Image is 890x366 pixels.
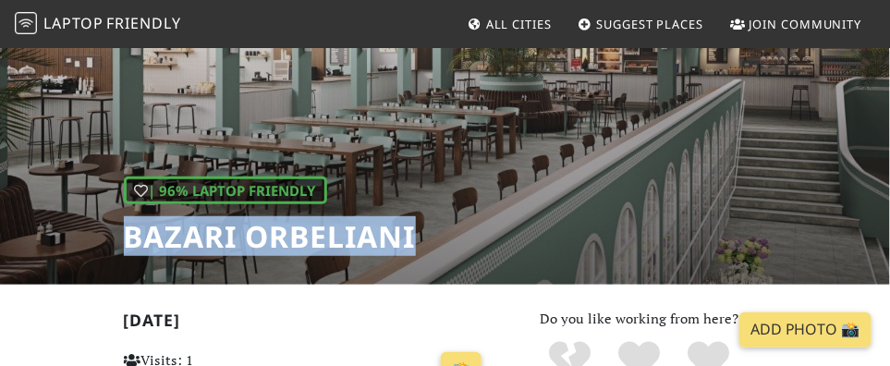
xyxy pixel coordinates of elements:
[124,219,416,254] h1: Bazari Orbeliani
[460,7,559,41] a: All Cities
[571,7,712,41] a: Suggest Places
[106,13,180,33] span: Friendly
[486,16,552,32] span: All Cities
[597,16,704,32] span: Suggest Places
[124,177,327,204] div: | 96% Laptop Friendly
[124,311,490,337] h2: [DATE]
[15,12,37,34] img: LaptopFriendly
[723,7,870,41] a: Join Community
[512,307,767,329] p: Do you like working from here?
[739,312,872,348] a: Add Photo 📸
[15,8,181,41] a: LaptopFriendly LaptopFriendly
[749,16,862,32] span: Join Community
[43,13,104,33] span: Laptop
